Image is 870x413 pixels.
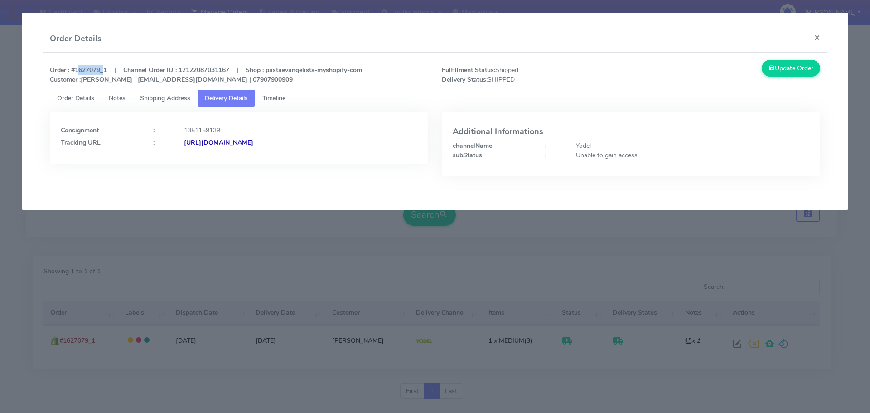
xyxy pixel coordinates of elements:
strong: [URL][DOMAIN_NAME] [184,138,253,147]
div: Unable to gain access [569,151,816,160]
strong: Order : #1627079_1 | Channel Order ID : 12122087031167 | Shop : pastaevangelists-myshopify-com [P... [50,66,362,84]
strong: : [153,138,155,147]
strong: : [545,151,546,160]
h4: Additional Informations [453,127,809,136]
strong: channelName [453,141,492,150]
strong: subStatus [453,151,482,160]
span: Timeline [262,94,285,102]
strong: Fulfillment Status: [442,66,495,74]
span: Order Details [57,94,94,102]
strong: Tracking URL [61,138,101,147]
button: Update Order [762,60,821,77]
strong: Consignment [61,126,99,135]
span: Shipping Address [140,94,190,102]
div: Yodel [569,141,816,151]
h4: Order Details [50,33,101,45]
strong: Delivery Status: [442,75,488,84]
button: Close [807,25,827,49]
strong: : [153,126,155,135]
strong: : [545,141,546,150]
span: Shipped SHIPPED [435,65,631,84]
strong: Customer : [50,75,81,84]
ul: Tabs [50,90,821,107]
span: Delivery Details [205,94,248,102]
span: Notes [109,94,126,102]
div: 1351159139 [177,126,424,135]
